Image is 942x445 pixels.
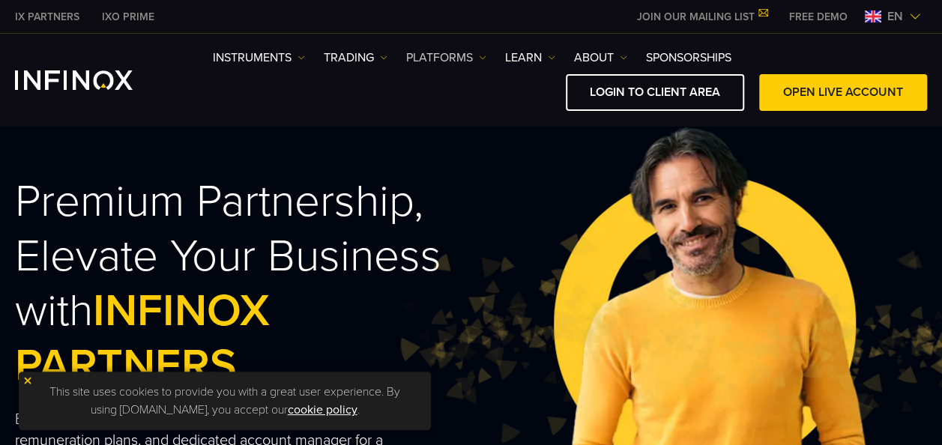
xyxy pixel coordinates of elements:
a: INFINOX MENU [778,9,859,25]
h2: Premium Partnership, Elevate Your Business with [15,175,498,394]
a: OPEN LIVE ACCOUNT [759,74,927,111]
a: LOGIN TO CLIENT AREA [566,74,744,111]
a: SPONSORSHIPS [646,49,731,67]
a: Learn [505,49,555,67]
img: yellow close icon [22,375,33,386]
a: INFINOX [4,9,91,25]
a: cookie policy [288,402,357,417]
a: ABOUT [574,49,627,67]
a: TRADING [324,49,387,67]
a: Instruments [213,49,305,67]
a: PLATFORMS [406,49,486,67]
a: INFINOX Logo [15,70,168,90]
span: INFINOX PARTNERS [15,284,270,393]
p: This site uses cookies to provide you with a great user experience. By using [DOMAIN_NAME], you a... [26,379,423,423]
a: INFINOX [91,9,166,25]
span: en [881,7,909,25]
a: JOIN OUR MAILING LIST [626,10,778,23]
